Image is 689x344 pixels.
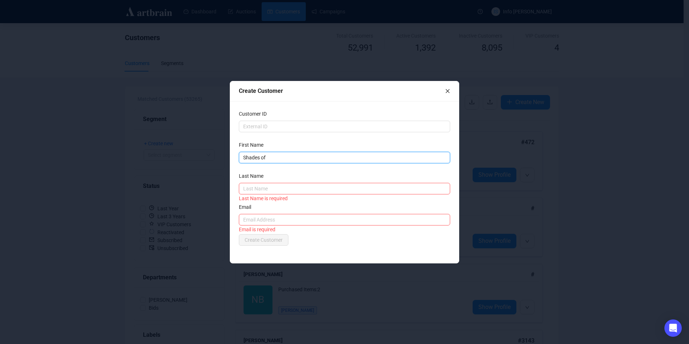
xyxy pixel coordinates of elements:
[239,86,445,95] div: Create Customer
[239,214,451,225] input: Email Address
[239,203,256,211] label: Email
[239,172,268,180] label: Last Name
[445,89,450,94] span: close
[239,121,451,132] input: External ID
[239,194,451,202] div: Last Name is required
[239,141,268,149] label: First Name
[239,110,271,118] label: Customer ID
[239,183,451,194] input: Last Name
[239,234,288,246] button: Create Customer
[239,152,451,163] input: First Name
[239,225,451,233] div: Email is required
[664,319,682,337] div: Open Intercom Messenger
